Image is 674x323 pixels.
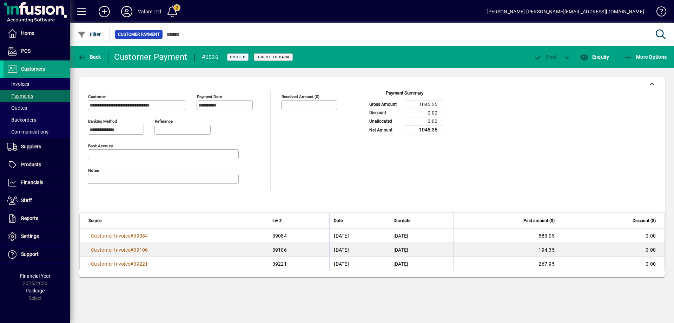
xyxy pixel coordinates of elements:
button: Enquiry [578,51,611,63]
td: 0.00 [404,109,443,117]
span: Back [78,54,101,60]
span: Direct to bank [257,55,290,59]
span: Financials [21,180,43,185]
span: Discount ($) [633,217,656,225]
td: Discount [366,109,404,117]
app-page-summary-card: Payment Summary [366,91,443,135]
span: Payments [7,93,33,99]
mat-label: Received Amount ($) [282,94,319,99]
div: Valore Ltd [138,6,161,17]
button: Add [93,5,115,18]
a: Payments [4,90,70,102]
span: Customer Invoice [91,233,130,239]
a: Settings [4,228,70,245]
a: Products [4,156,70,174]
a: Reports [4,210,70,227]
td: [DATE] [389,257,453,271]
app-page-header-button: Back [70,51,109,63]
td: 39106 [268,243,330,257]
span: Customers [21,66,45,72]
span: # [130,233,133,239]
td: 583.05 [453,229,559,243]
td: [DATE] [329,243,389,257]
span: Source [88,217,101,225]
a: Financials [4,174,70,192]
span: Home [21,30,34,36]
mat-label: Reference [155,119,173,124]
span: Staff [21,198,32,203]
div: [PERSON_NAME] [PERSON_NAME][EMAIL_ADDRESS][DOMAIN_NAME] [487,6,644,17]
span: Invoices [7,81,29,87]
span: Customer Payment [118,31,160,38]
span: ost [534,54,557,60]
span: Paid amount ($) [523,217,555,225]
a: Suppliers [4,138,70,156]
td: Gross Amount [366,100,404,109]
a: Communications [4,126,70,138]
span: Package [26,288,45,293]
a: Support [4,246,70,263]
a: Invoices [4,78,70,90]
a: Customer Invoice#39106 [88,246,151,254]
mat-label: Payment Date [197,94,222,99]
span: Customer Invoice [91,247,130,253]
button: Post [530,51,560,63]
span: Backorders [7,117,36,123]
span: Settings [21,233,39,239]
span: Suppliers [21,144,41,149]
span: Customer Invoice [91,261,130,267]
td: 194.35 [453,243,559,257]
a: Quotes [4,102,70,114]
td: 1045.35 [404,125,443,134]
span: Filter [78,32,101,37]
mat-label: Customer [88,94,106,99]
span: Enquiry [580,54,609,60]
td: [DATE] [389,229,453,243]
span: Products [21,162,41,167]
span: Inv # [272,217,282,225]
span: More Options [624,54,667,60]
td: [DATE] [329,229,389,243]
td: Net Amount [366,125,404,134]
a: POS [4,43,70,60]
a: Staff [4,192,70,209]
button: Filter [76,28,103,41]
td: 0.00 [559,229,665,243]
a: Backorders [4,114,70,126]
span: 39106 [133,247,148,253]
span: 39084 [133,233,148,239]
span: Due date [394,217,410,225]
div: Payment Summary [366,90,443,100]
mat-label: Bank Account [88,143,113,148]
span: Financial Year [20,273,51,279]
span: 39221 [133,261,148,267]
a: Customer Invoice#39084 [88,232,151,240]
span: POS [21,48,31,54]
td: 39084 [268,229,330,243]
button: Profile [115,5,138,18]
span: P [546,54,549,60]
span: Posted [230,55,246,59]
td: [DATE] [329,257,389,271]
a: Customer Invoice#39221 [88,260,151,268]
div: Customer Payment [114,51,187,63]
span: Date [334,217,343,225]
td: 0.00 [559,243,665,257]
td: 39221 [268,257,330,271]
td: 0.00 [404,117,443,125]
span: Support [21,251,39,257]
span: # [130,247,133,253]
span: # [130,261,133,267]
button: More Options [622,51,669,63]
a: Knowledge Base [651,1,665,24]
td: Unallocated [366,117,404,125]
button: Back [76,51,103,63]
td: 1045.35 [404,100,443,109]
span: Communications [7,129,48,135]
mat-label: Notes [88,168,99,173]
mat-label: Banking method [88,119,117,124]
td: [DATE] [389,243,453,257]
td: 267.95 [453,257,559,271]
span: Reports [21,215,38,221]
td: 0.00 [559,257,665,271]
